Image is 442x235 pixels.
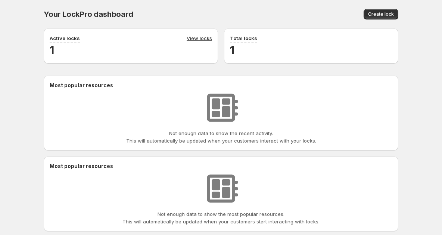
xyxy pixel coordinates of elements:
p: Total locks [230,34,257,42]
h2: 1 [230,43,392,58]
button: Create lock [364,9,398,19]
h2: Most popular resources [50,162,392,170]
span: Create lock [368,11,394,17]
img: No resources found [202,170,240,207]
p: Not enough data to show the most popular resources. This will automatically be updated when your ... [122,210,320,225]
span: Your LockPro dashboard [44,10,133,19]
img: No resources found [202,89,240,126]
h2: Most popular resources [50,82,392,89]
p: Not enough data to show the recent activity. This will automatically be updated when your custome... [126,129,316,144]
a: View locks [187,34,212,43]
p: Active locks [50,34,80,42]
h2: 1 [50,43,212,58]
